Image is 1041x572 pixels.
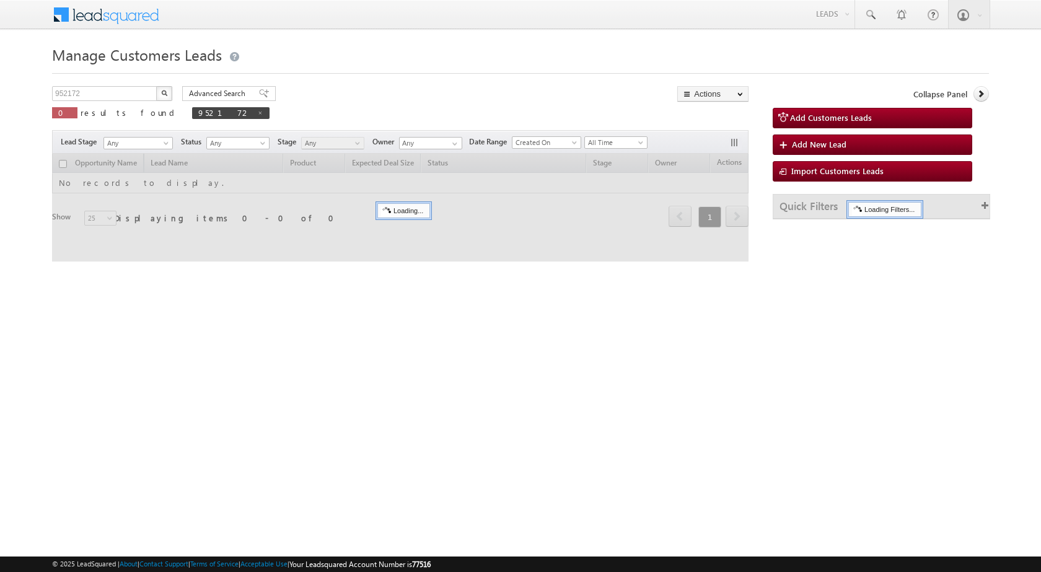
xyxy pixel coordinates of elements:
[278,136,301,147] span: Stage
[512,137,577,148] span: Created On
[103,137,173,149] a: Any
[446,138,461,150] a: Show All Items
[61,136,102,147] span: Lead Stage
[139,560,188,568] a: Contact Support
[198,107,251,118] span: 952172
[512,136,581,149] a: Created On
[301,137,364,149] a: Any
[104,138,169,149] span: Any
[190,560,239,568] a: Terms of Service
[206,137,270,149] a: Any
[790,112,872,123] span: Add Customers Leads
[189,88,249,99] span: Advanced Search
[913,89,967,100] span: Collapse Panel
[792,139,846,149] span: Add New Lead
[181,136,206,147] span: Status
[81,107,179,118] span: results found
[52,45,222,64] span: Manage Customers Leads
[207,138,266,149] span: Any
[161,90,167,96] img: Search
[289,560,431,569] span: Your Leadsquared Account Number is
[848,202,921,217] div: Loading Filters...
[412,560,431,569] span: 77516
[677,86,749,102] button: Actions
[469,136,512,147] span: Date Range
[52,558,431,570] span: © 2025 LeadSquared | | | | |
[791,165,884,176] span: Import Customers Leads
[399,137,462,149] input: Type to Search
[120,560,138,568] a: About
[372,136,399,147] span: Owner
[240,560,288,568] a: Acceptable Use
[584,136,648,149] a: All Time
[58,107,71,118] span: 0
[377,203,430,218] div: Loading...
[302,138,361,149] span: Any
[585,137,644,148] span: All Time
